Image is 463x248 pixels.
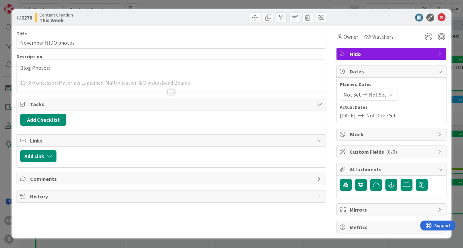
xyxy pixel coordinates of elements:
[350,130,434,138] span: Block
[350,223,434,231] span: Metrics
[20,64,322,72] p: Blog Photos:
[17,37,326,49] input: type card name here...
[386,148,397,155] span: ( 0/0 )
[30,192,314,200] span: History
[372,33,394,41] span: Watchers
[343,91,361,99] span: Not Set
[350,67,434,75] span: Dates
[340,111,356,119] span: [DATE]
[17,54,42,60] span: Description
[39,18,73,23] b: This Week
[340,81,443,88] span: Planned Dates
[39,12,73,18] span: Content Creation
[366,111,396,119] span: Not Done Yet
[343,33,358,41] span: Owner
[350,148,434,156] span: Custom Fields
[350,165,434,173] span: Attachments
[20,114,66,126] button: Add Checklist
[350,50,434,58] span: Nido
[17,14,32,21] span: ID
[350,206,434,214] span: Mirrors
[340,104,443,111] span: Actual Dates
[30,175,314,183] span: Comments
[369,91,386,99] span: Not Set
[14,1,30,9] span: Support
[17,31,27,37] label: Title
[30,100,314,108] span: Tasks
[30,137,314,145] span: Links
[21,14,32,21] b: 2278
[20,150,56,162] button: Add Link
